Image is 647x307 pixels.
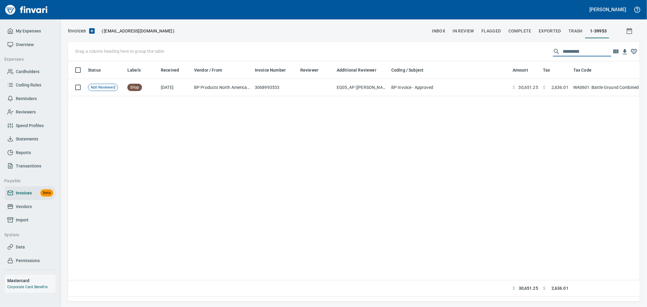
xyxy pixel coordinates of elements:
[543,285,545,292] span: $
[5,159,56,173] a: Transactions
[2,54,52,65] button: Expenses
[300,66,318,74] span: Reviewer
[629,47,639,56] button: Column choices favorited. Click to reset to default
[16,135,38,143] span: Statements
[16,149,31,157] span: Reports
[5,38,56,52] a: Overview
[620,47,629,56] button: Download Table
[543,66,558,74] span: Tax
[539,27,561,35] span: Exported
[75,48,164,54] p: Drag a column heading here to group the table
[16,162,41,170] span: Transactions
[68,27,86,35] p: Invoices
[4,231,50,239] span: System
[5,78,56,92] a: Coding Rules
[68,27,86,35] nav: breadcrumb
[16,216,29,224] span: Import
[5,92,56,106] a: Reminders
[161,66,179,74] span: Received
[5,65,56,79] a: Cardholders
[513,285,515,292] span: $
[16,68,39,76] span: Cardholders
[88,85,118,90] span: Not-Reviewed
[389,79,510,96] td: BP Invoice - Approved
[543,66,550,74] span: Tax
[513,66,528,74] span: Amount
[2,175,52,187] button: Payable
[40,190,53,197] span: Beta
[513,66,536,74] span: Amount
[161,66,187,74] span: Received
[194,66,230,74] span: Vendor / From
[16,203,32,211] span: Vendors
[551,84,568,90] span: 2,636.01
[5,132,56,146] a: Statements
[158,79,192,96] td: [DATE]
[194,66,222,74] span: Vendor / From
[543,84,545,90] span: $
[16,27,41,35] span: My Expenses
[5,254,56,268] a: Permissions
[16,243,25,251] span: Data
[16,189,32,197] span: Invoices
[611,47,620,56] button: Choose columns to display
[620,25,640,36] button: Show invoices within a particular date range
[127,66,141,74] span: Labels
[568,27,583,35] span: trash
[519,84,538,90] span: 30,651.25
[590,27,607,35] span: 1-39953
[7,285,48,289] a: Corporate Card Benefits
[432,27,445,35] span: inbox
[5,146,56,160] a: Reports
[513,84,515,90] span: $
[4,56,50,63] span: Expenses
[4,177,50,185] span: Payable
[571,79,647,96] td: WA0601: Battle Ground Combined 8.6%
[5,240,56,254] a: Data
[4,2,49,17] img: Finvari
[128,85,142,90] span: Shop
[337,66,376,74] span: Additional Reviewer
[127,66,149,74] span: Labels
[2,229,52,241] button: System
[192,79,252,96] td: BP Products North America Inc. (1-39953)
[16,122,44,130] span: Spend Profiles
[300,66,326,74] span: Reviewer
[508,27,531,35] span: Complete
[88,66,101,74] span: Status
[5,200,56,214] a: Vendors
[103,28,173,34] span: [EMAIL_ADDRESS][DOMAIN_NAME]
[16,81,41,89] span: Coding Rules
[5,105,56,119] a: Reviewers
[255,66,294,74] span: Invoice Number
[252,79,298,96] td: 3068993533
[16,95,37,103] span: Reminders
[98,28,175,34] p: ( )
[481,27,501,35] span: Flagged
[16,41,34,49] span: Overview
[573,66,599,74] span: Tax Code
[573,66,591,74] span: Tax Code
[86,27,98,35] button: Upload an Invoice
[7,277,56,284] h6: Mastercard
[391,66,431,74] span: Coding / Subject
[88,66,109,74] span: Status
[5,119,56,133] a: Spend Profiles
[519,285,538,292] span: 30,651.25
[453,27,474,35] span: In Review
[551,285,568,292] span: 2,636.01
[590,6,626,13] h5: [PERSON_NAME]
[16,257,40,265] span: Permissions
[337,66,384,74] span: Additional Reviewer
[255,66,286,74] span: Invoice Number
[5,213,56,227] a: Import
[334,79,389,96] td: EQ05_AP ([PERSON_NAME], [PERSON_NAME], [PERSON_NAME])
[5,186,56,200] a: InvoicesBeta
[5,24,56,38] a: My Expenses
[16,108,36,116] span: Reviewers
[391,66,423,74] span: Coding / Subject
[588,5,628,14] button: [PERSON_NAME]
